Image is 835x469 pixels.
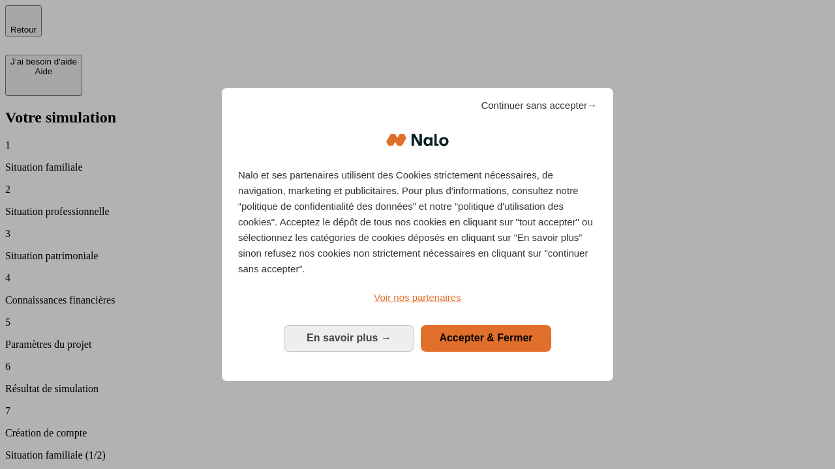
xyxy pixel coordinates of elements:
span: Accepter & Fermer [439,332,532,343]
div: Bienvenue chez Nalo Gestion du consentement [222,88,613,380]
button: Accepter & Fermer: Accepter notre traitement des données et fermer [421,325,551,351]
span: En savoir plus → [307,332,391,343]
span: Voir nos partenaires [374,292,461,303]
button: En savoir plus: Configurer vos consentements [284,325,414,351]
a: Voir nos partenaires [238,290,597,306]
p: Nalo et ses partenaires utilisent des Cookies strictement nécessaires, de navigation, marketing e... [238,167,597,277]
span: Continuer sans accepter→ [481,98,597,113]
img: Logo [386,121,449,160]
